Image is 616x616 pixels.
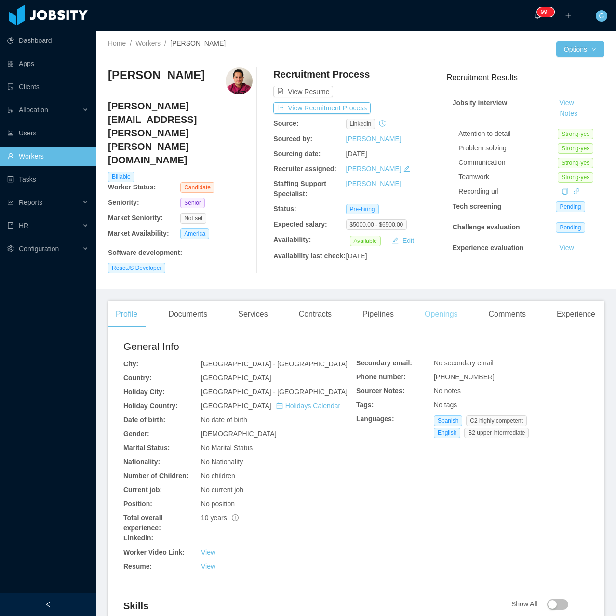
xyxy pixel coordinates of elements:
[108,214,163,222] b: Market Seniority:
[273,88,333,95] a: icon: file-textView Resume
[565,12,572,19] i: icon: plus
[556,41,604,57] button: Optionsicon: down
[379,120,386,127] i: icon: history
[230,301,275,328] div: Services
[180,228,209,239] span: America
[453,244,524,252] strong: Experience evaluation
[108,40,126,47] a: Home
[549,301,603,328] div: Experience
[434,373,495,381] span: [PHONE_NUMBER]
[453,223,520,231] strong: Challenge evaluation
[108,67,205,83] h3: [PERSON_NAME]
[417,301,466,328] div: Openings
[276,402,283,409] i: icon: calendar
[599,10,604,22] span: G
[7,31,89,50] a: icon: pie-chartDashboard
[388,235,418,246] button: icon: editEdit
[123,486,162,494] b: Current job:
[123,599,511,613] h4: Skills
[355,301,402,328] div: Pipelines
[273,104,371,112] a: icon: exportView Recruitment Process
[123,534,153,542] b: Linkedin:
[556,253,581,265] button: Notes
[108,263,165,273] span: ReactJS Developer
[201,444,253,452] span: No Marital Status
[123,514,162,532] b: Total overall experience:
[108,172,134,182] span: Billable
[273,135,312,143] b: Sourced by:
[123,374,151,382] b: Country:
[19,245,59,253] span: Configuration
[164,40,166,47] span: /
[201,486,243,494] span: No current job
[7,54,89,73] a: icon: appstoreApps
[556,99,577,107] a: View
[346,150,367,158] span: [DATE]
[108,183,156,191] b: Worker Status:
[226,67,253,94] img: f1d650ac-d0b9-41ec-ab77-d4ba86aa1507_68e01bae00729-400w.png
[356,401,374,409] b: Tags:
[123,339,356,354] h2: General Info
[123,562,152,570] b: Resume:
[434,359,494,367] span: No secondary email
[123,458,160,466] b: Nationality:
[123,430,149,438] b: Gender:
[123,472,188,480] b: Number of Children:
[291,301,339,328] div: Contracts
[108,99,253,167] h4: [PERSON_NAME][EMAIL_ADDRESS][PERSON_NAME][PERSON_NAME][DOMAIN_NAME]
[558,158,593,168] span: Strong-yes
[346,219,407,230] span: $5000.00 - $6500.00
[481,301,534,328] div: Comments
[7,123,89,143] a: icon: robotUsers
[558,143,593,154] span: Strong-yes
[356,359,412,367] b: Secondary email:
[201,360,348,368] span: [GEOGRAPHIC_DATA] - [GEOGRAPHIC_DATA]
[453,202,502,210] strong: Tech screening
[537,7,554,17] sup: 233
[434,428,460,438] span: English
[19,106,48,114] span: Allocation
[123,402,178,410] b: Holiday Country:
[434,415,462,426] span: Spanish
[273,86,333,97] button: icon: file-textView Resume
[201,388,348,396] span: [GEOGRAPHIC_DATA] - [GEOGRAPHIC_DATA]
[108,249,182,256] b: Software development :
[19,199,42,206] span: Reports
[135,40,161,47] a: Workers
[201,458,243,466] span: No Nationality
[458,158,558,168] div: Communication
[201,430,277,438] span: [DEMOGRAPHIC_DATA]
[434,400,589,410] div: No tags
[123,444,170,452] b: Marital Status:
[356,387,404,395] b: Sourcer Notes:
[7,107,14,113] i: icon: solution
[346,165,402,173] a: [PERSON_NAME]
[123,360,138,368] b: City:
[458,143,558,153] div: Problem solving
[434,387,461,395] span: No notes
[556,201,585,212] span: Pending
[108,199,139,206] b: Seniority:
[466,415,526,426] span: C2 highly competent
[161,301,215,328] div: Documents
[573,187,580,195] a: icon: link
[273,150,321,158] b: Sourcing date:
[123,416,165,424] b: Date of birth:
[273,102,371,114] button: icon: exportView Recruitment Process
[346,119,375,129] span: linkedin
[7,170,89,189] a: icon: profileTasks
[123,500,152,508] b: Position:
[573,188,580,195] i: icon: link
[511,600,568,608] span: Show All
[7,147,89,166] a: icon: userWorkers
[346,180,402,187] a: [PERSON_NAME]
[201,562,215,570] a: View
[556,108,581,120] button: Notes
[130,40,132,47] span: /
[170,40,226,47] span: [PERSON_NAME]
[201,374,271,382] span: [GEOGRAPHIC_DATA]
[458,172,558,182] div: Teamwork
[123,549,185,556] b: Worker Video Link:
[556,222,585,233] span: Pending
[180,198,205,208] span: Senior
